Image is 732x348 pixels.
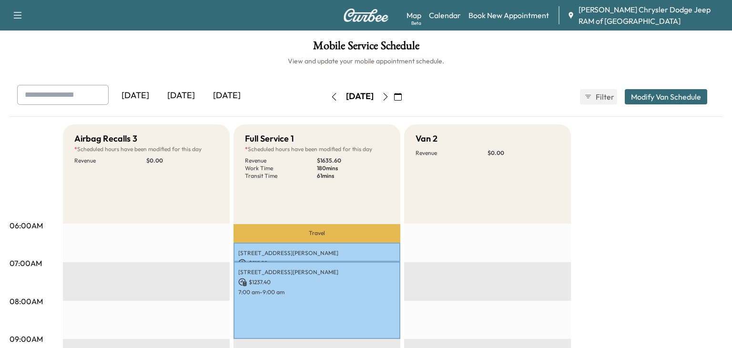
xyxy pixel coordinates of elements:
a: Book New Appointment [468,10,549,21]
p: $ 0.00 [488,149,559,157]
p: $ 215.20 [238,259,396,267]
h5: Van 2 [416,132,437,145]
span: [PERSON_NAME] Chrysler Dodge Jeep RAM of [GEOGRAPHIC_DATA] [579,4,724,27]
h5: Full Service 1 [245,132,294,145]
p: 180 mins [317,164,389,172]
h6: View and update your mobile appointment schedule. [10,56,722,66]
div: [DATE] [112,85,158,107]
button: Modify Van Schedule [625,89,707,104]
a: MapBeta [407,10,421,21]
button: Filter [580,89,617,104]
p: Revenue [74,157,146,164]
p: Revenue [416,149,488,157]
a: Calendar [429,10,461,21]
p: Scheduled hours have been modified for this day [74,145,218,153]
p: Transit Time [245,172,317,180]
p: $ 1635.60 [317,157,389,164]
p: Scheduled hours have been modified for this day [245,145,389,153]
p: Work Time [245,164,317,172]
p: [STREET_ADDRESS][PERSON_NAME] [238,268,396,276]
p: 07:00AM [10,257,42,269]
p: Revenue [245,157,317,164]
h5: Airbag Recalls 3 [74,132,137,145]
img: Curbee Logo [343,9,389,22]
p: 06:00AM [10,220,43,231]
p: $ 1237.40 [238,278,396,287]
p: $ 0.00 [146,157,218,164]
div: [DATE] [346,91,374,102]
p: 08:00AM [10,296,43,307]
p: 09:00AM [10,333,43,345]
p: 7:00 am - 9:00 am [238,288,396,296]
p: 61 mins [317,172,389,180]
div: [DATE] [204,85,250,107]
span: Filter [596,91,613,102]
p: [STREET_ADDRESS][PERSON_NAME] [238,249,396,257]
div: [DATE] [158,85,204,107]
h1: Mobile Service Schedule [10,40,722,56]
p: Travel [234,224,400,243]
div: Beta [411,20,421,27]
